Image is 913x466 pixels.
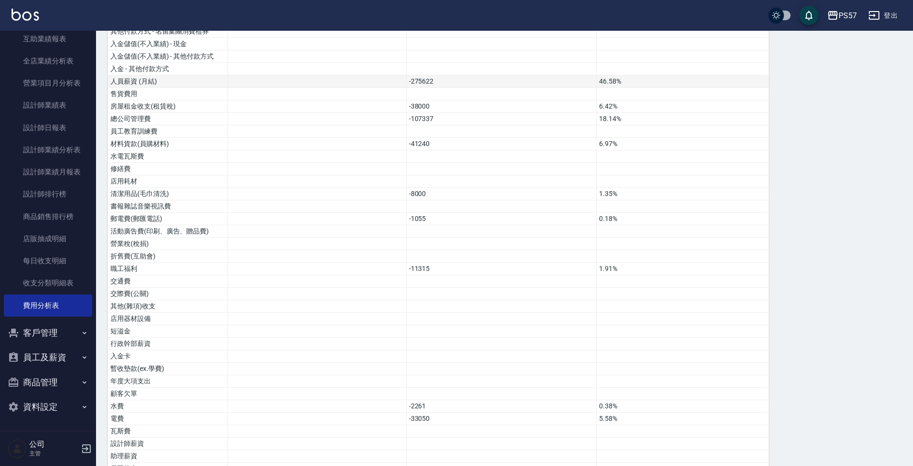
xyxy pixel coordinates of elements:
[108,450,228,463] td: 助理薪資
[4,320,92,345] button: 客戶管理
[108,38,228,50] td: 入金儲值(不入業績) - 現金
[4,50,92,72] a: 全店業績分析表
[108,400,228,413] td: 水費
[4,370,92,395] button: 商品管理
[597,188,769,200] td: 1.35%
[4,228,92,250] a: 店販抽成明細
[4,72,92,94] a: 營業項目月分析表
[406,138,597,150] td: -41240
[4,183,92,205] a: 設計師排行榜
[4,117,92,139] a: 設計師日報表
[108,88,228,100] td: 售貨費用
[4,272,92,294] a: 收支分類明細表
[108,325,228,338] td: 短溢金
[4,206,92,228] a: 商品銷售排行榜
[4,294,92,317] a: 費用分析表
[108,263,228,275] td: 職工福利
[108,175,228,188] td: 店用耗材
[108,138,228,150] td: 材料貨款(員購材料)
[108,338,228,350] td: 行政幹部薪資
[108,163,228,175] td: 修繕費
[597,138,769,150] td: 6.97%
[799,6,818,25] button: save
[108,63,228,75] td: 入金 - 其他付款方式
[865,7,901,25] button: 登出
[4,28,92,50] a: 互助業績報表
[108,413,228,425] td: 電費
[108,250,228,263] td: 折舊費(互助會)
[4,161,92,183] a: 設計師業績月報表
[597,75,769,88] td: 46.58%
[108,113,228,125] td: 總公司管理費
[108,275,228,288] td: 交通費
[108,75,228,88] td: 人員薪資 (月結)
[597,100,769,113] td: 6.42%
[8,439,27,458] img: Person
[406,400,597,413] td: -2261
[108,363,228,375] td: 暫收墊款(ex.學費)
[4,250,92,272] a: 每日收支明細
[29,440,78,449] h5: 公司
[597,113,769,125] td: 18.14%
[108,288,228,300] td: 交際費(公關)
[29,449,78,458] p: 主管
[108,350,228,363] td: 入金卡
[4,345,92,370] button: 員工及薪資
[406,113,597,125] td: -107337
[406,263,597,275] td: -11315
[597,400,769,413] td: 0.38%
[108,238,228,250] td: 營業稅(稅捐)
[108,213,228,225] td: 郵電費(郵匯電話)
[839,10,857,22] div: PS57
[4,394,92,419] button: 資料設定
[108,425,228,438] td: 瓦斯費
[108,375,228,388] td: 年度大項支出
[108,438,228,450] td: 設計師薪資
[108,225,228,238] td: 活動廣告費(印刷、廣告、贈品費)
[597,413,769,425] td: 5.58%
[108,200,228,213] td: 書報雜誌音樂視訊費
[406,213,597,225] td: -1055
[108,313,228,325] td: 店用器材設備
[108,125,228,138] td: 員工教育訓練費
[4,94,92,116] a: 設計師業績表
[12,9,39,21] img: Logo
[108,300,228,313] td: 其他(雜項)收支
[406,75,597,88] td: -275622
[108,100,228,113] td: 房屋租金收支(租賃稅)
[406,413,597,425] td: -33050
[108,50,228,63] td: 入金儲值(不入業績) - 其他付款方式
[4,139,92,161] a: 設計師業績分析表
[108,188,228,200] td: 清潔用品(毛巾清洗)
[597,213,769,225] td: 0.18%
[108,25,228,38] td: 其他付款方式 - 名留集團消費禮券
[406,100,597,113] td: -38000
[108,150,228,163] td: 水電瓦斯費
[597,263,769,275] td: 1.91%
[823,6,861,25] button: PS57
[108,388,228,400] td: 顧客欠單
[406,188,597,200] td: -8000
